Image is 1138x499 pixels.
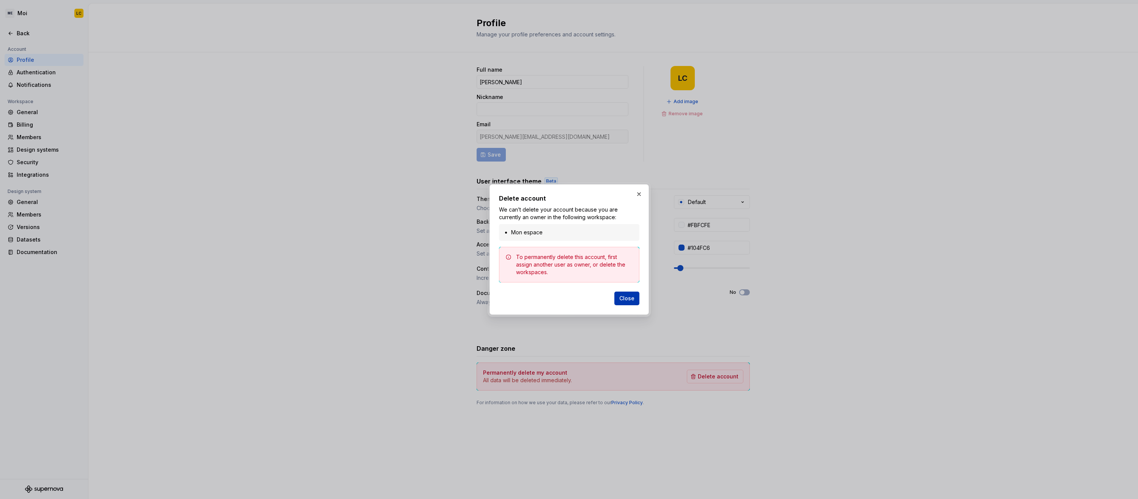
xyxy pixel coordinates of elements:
button: Close [614,292,639,305]
li: Mon espace [511,229,635,236]
div: To permanently delete this account, first assign another user as owner, or delete the workspaces. [516,253,633,276]
h2: Delete account [499,194,639,203]
div: We can’t delete your account because you are currently an owner in the following workspace: [499,206,639,241]
span: Close [619,295,634,302]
